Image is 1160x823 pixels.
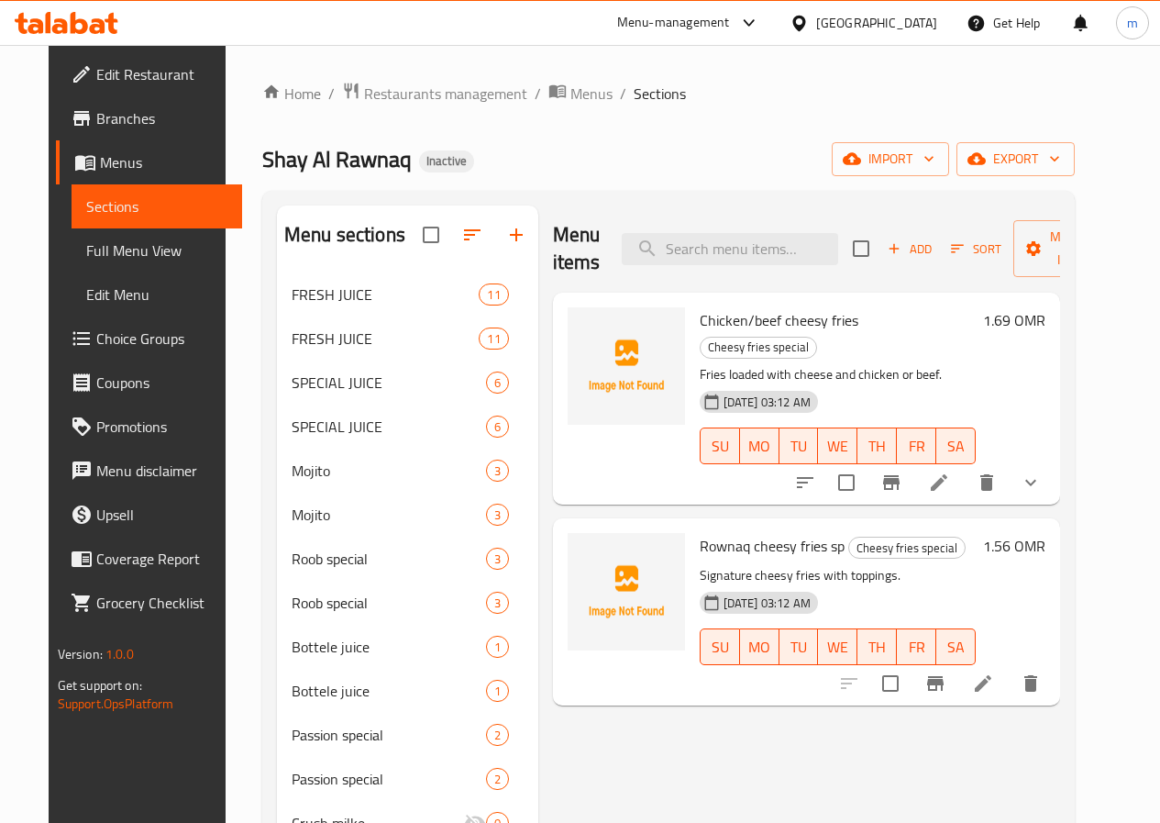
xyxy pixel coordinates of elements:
span: Add [885,239,934,260]
span: Sections [634,83,686,105]
div: Roob special3 [277,581,538,625]
span: import [846,148,934,171]
span: Manage items [1028,226,1121,272]
span: Choice Groups [96,328,227,350]
span: SPECIAL JUICE [292,372,486,394]
span: Edit Restaurant [96,63,227,85]
div: [GEOGRAPHIC_DATA] [816,13,937,33]
span: WE [825,433,850,460]
span: Menus [100,151,227,173]
div: items [486,548,509,570]
span: FR [904,433,929,460]
a: Menus [56,140,242,184]
span: Sort sections [450,213,494,257]
span: Roob special [292,548,486,570]
span: [DATE] 03:12 AM [716,595,818,612]
h2: Menu sections [284,221,405,249]
span: Full Menu View [86,239,227,261]
span: 11 [480,330,507,348]
div: Cheesy fries special [848,537,966,559]
span: FRESH JUICE [292,328,479,350]
span: export [971,148,1060,171]
div: Bottele juice [292,680,486,702]
span: 1 [487,639,508,656]
img: Rownaq cheesy fries sp [568,533,685,651]
span: Grocery Checklist [96,592,227,614]
span: Bottele juice [292,636,486,658]
span: Sections [86,195,227,217]
button: TU [779,628,819,665]
div: items [486,372,509,394]
button: WE [818,628,857,665]
span: Inactive [419,153,474,169]
div: Mojito [292,460,486,482]
div: FRESH JUICE11 [277,317,538,361]
button: delete [965,461,1009,505]
div: SPECIAL JUICE6 [277,361,538,405]
button: SU [700,628,740,665]
span: Passion special [292,724,486,746]
span: Select to update [871,664,910,703]
div: Mojito3 [277,493,538,537]
span: Cheesy fries special [849,538,965,559]
h6: 1.56 OMR [983,533,1045,559]
span: 3 [487,506,508,524]
a: Support.OpsPlatform [58,692,174,716]
button: WE [818,428,857,464]
span: TU [787,634,812,661]
span: Sort items [939,235,1013,263]
a: Coverage Report [56,537,242,581]
span: 11 [480,286,507,304]
div: Bottele juice1 [277,625,538,669]
span: SA [944,634,968,661]
div: Passion special [292,768,486,790]
span: 6 [487,418,508,436]
span: 2 [487,771,508,788]
span: Sort [951,239,1001,260]
button: delete [1009,662,1053,706]
a: Full Menu View [72,228,242,272]
input: search [622,233,838,265]
span: Rownaq cheesy fries sp [700,532,845,560]
button: MO [740,628,779,665]
svg: Show Choices [1020,472,1042,494]
li: / [535,83,541,105]
button: FR [897,628,936,665]
div: Bottele juice1 [277,669,538,713]
p: Signature cheesy fries with toppings. [700,564,977,587]
span: TH [865,433,889,460]
button: FR [897,428,936,464]
span: FRESH JUICE [292,284,479,306]
nav: breadcrumb [262,82,1075,106]
a: Edit Restaurant [56,52,242,96]
a: Sections [72,184,242,228]
a: Grocery Checklist [56,581,242,625]
span: Roob special [292,592,486,614]
span: Upsell [96,504,227,526]
span: TH [865,634,889,661]
button: Sort [946,235,1006,263]
div: Passion special2 [277,757,538,801]
span: Mojito [292,504,486,526]
span: SU [708,433,733,460]
button: MO [740,428,779,464]
span: Add item [880,235,939,263]
div: items [486,724,509,746]
button: TH [857,428,897,464]
button: sort-choices [783,461,827,505]
div: items [479,284,508,306]
div: FRESH JUICE11 [277,272,538,317]
div: SPECIAL JUICE6 [277,405,538,449]
li: / [328,83,335,105]
div: SPECIAL JUICE [292,416,486,438]
span: Cheesy fries special [701,337,816,358]
div: items [486,592,509,614]
a: Edit Menu [72,272,242,317]
span: 3 [487,462,508,480]
button: Branch-specific-item [913,662,957,706]
a: Choice Groups [56,317,242,361]
span: Restaurants management [364,83,527,105]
